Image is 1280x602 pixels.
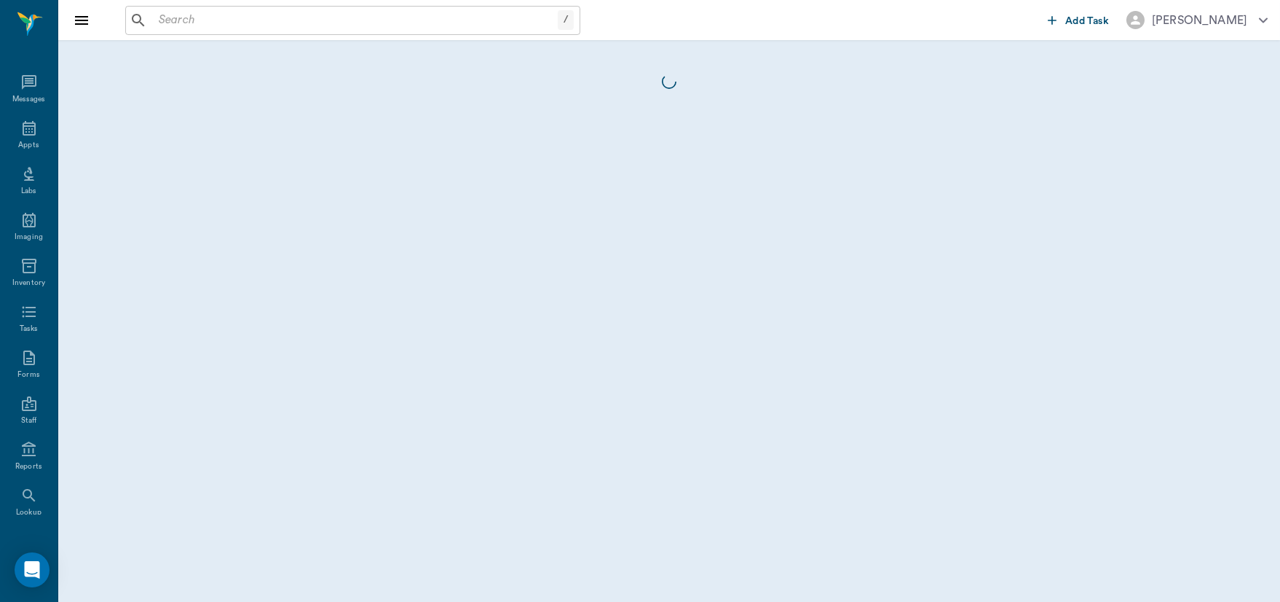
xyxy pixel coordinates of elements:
[15,552,50,587] div: Open Intercom Messenger
[153,10,558,31] input: Search
[1115,7,1279,34] button: [PERSON_NAME]
[67,6,96,35] button: Close drawer
[558,10,574,30] div: /
[1042,7,1115,34] button: Add Task
[12,94,46,105] div: Messages
[1152,12,1247,29] div: [PERSON_NAME]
